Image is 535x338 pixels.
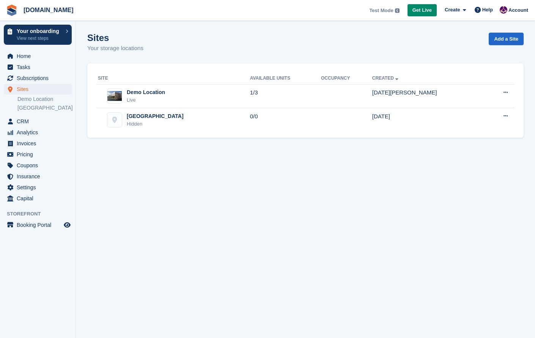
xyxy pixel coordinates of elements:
a: Demo Location [17,96,72,103]
th: Available Units [250,72,321,85]
a: menu [4,193,72,204]
a: Preview store [63,220,72,230]
a: menu [4,149,72,160]
div: Live [127,96,165,104]
th: Occupancy [321,72,372,85]
span: Help [482,6,493,14]
a: menu [4,116,72,127]
span: Analytics [17,127,62,138]
span: Test Mode [369,7,393,14]
span: Settings [17,182,62,193]
span: Get Live [412,6,432,14]
img: Praha Zahradní Město site image placeholder [107,113,122,127]
a: menu [4,73,72,83]
div: Hidden [127,120,184,128]
span: Create [445,6,460,14]
a: Your onboarding View next steps [4,25,72,45]
td: 0/0 [250,108,321,132]
p: Your onboarding [17,28,62,34]
td: [DATE] [372,108,486,132]
div: Demo Location [127,88,165,96]
td: [DATE][PERSON_NAME] [372,84,486,108]
span: Sites [17,84,62,94]
span: Tasks [17,62,62,72]
a: menu [4,84,72,94]
a: menu [4,62,72,72]
td: 1/3 [250,84,321,108]
span: Invoices [17,138,62,149]
img: Anna Žambůrková [500,6,507,14]
a: Created [372,75,400,81]
span: Insurance [17,171,62,182]
h1: Sites [87,33,143,43]
a: menu [4,160,72,171]
span: Storefront [7,210,76,218]
a: menu [4,171,72,182]
a: menu [4,127,72,138]
a: menu [4,220,72,230]
span: Account [508,6,528,14]
span: Subscriptions [17,73,62,83]
a: Add a Site [489,33,524,45]
span: Home [17,51,62,61]
p: Your storage locations [87,44,143,53]
span: Pricing [17,149,62,160]
th: Site [96,72,250,85]
span: Booking Portal [17,220,62,230]
a: [DOMAIN_NAME] [20,4,77,16]
a: menu [4,182,72,193]
div: [GEOGRAPHIC_DATA] [127,112,184,120]
a: Get Live [408,4,437,17]
span: Capital [17,193,62,204]
a: menu [4,51,72,61]
a: menu [4,138,72,149]
img: stora-icon-8386f47178a22dfd0bd8f6a31ec36ba5ce8667c1dd55bd0f319d3a0aa187defe.svg [6,5,17,16]
a: [GEOGRAPHIC_DATA] [17,104,72,112]
p: View next steps [17,35,62,42]
img: Image of Demo Location site [107,91,122,101]
span: CRM [17,116,62,127]
span: Coupons [17,160,62,171]
img: icon-info-grey-7440780725fd019a000dd9b08b2336e03edf1995a4989e88bcd33f0948082b44.svg [395,8,400,13]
